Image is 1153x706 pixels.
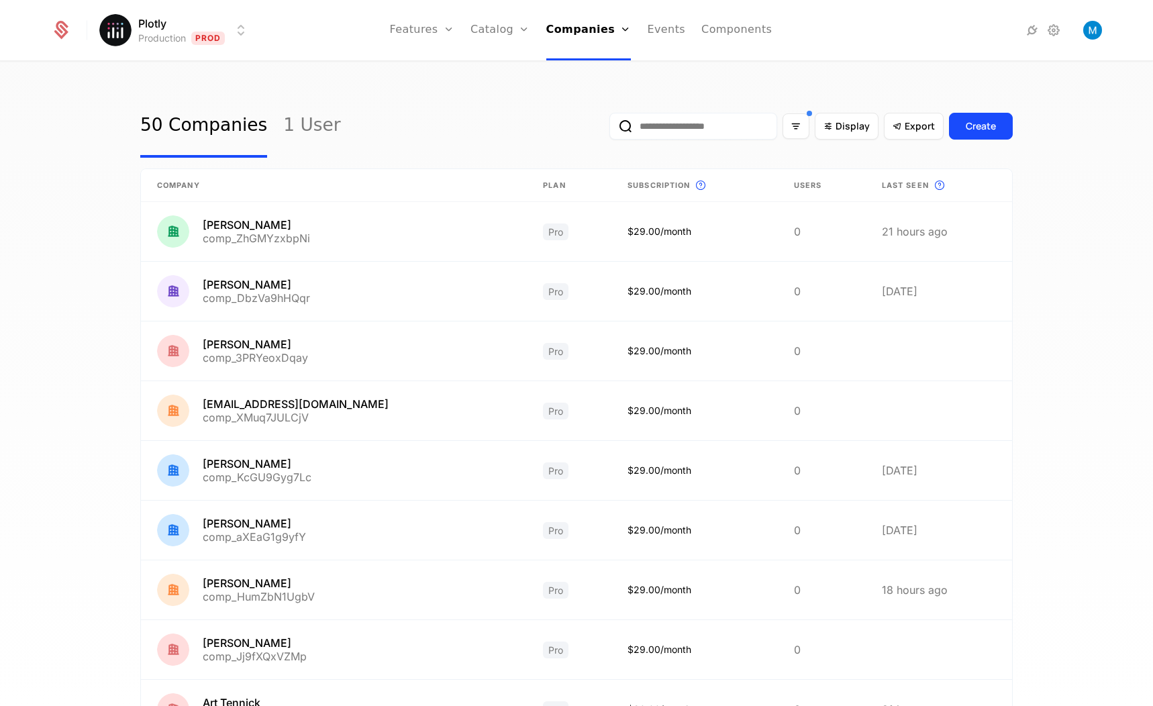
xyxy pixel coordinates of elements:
span: Last seen [882,180,929,191]
span: Prod [191,32,225,45]
a: 1 User [283,95,340,158]
button: Display [815,113,879,140]
span: Export [905,119,935,133]
a: 50 Companies [140,95,267,158]
th: Plan [527,169,611,202]
th: Users [778,169,866,202]
div: Create [966,119,996,133]
img: Plotly [99,14,132,46]
button: Create [949,113,1013,140]
th: Company [141,169,527,202]
img: Matthew Brown [1083,21,1102,40]
button: Select environment [103,15,250,45]
a: Settings [1046,22,1062,38]
span: Display [836,119,870,133]
div: Production [138,32,186,45]
button: Filter options [783,113,809,139]
button: Export [884,113,944,140]
span: Plotly [138,15,166,32]
button: Open user button [1083,21,1102,40]
span: Subscription [628,180,690,191]
a: Integrations [1024,22,1040,38]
